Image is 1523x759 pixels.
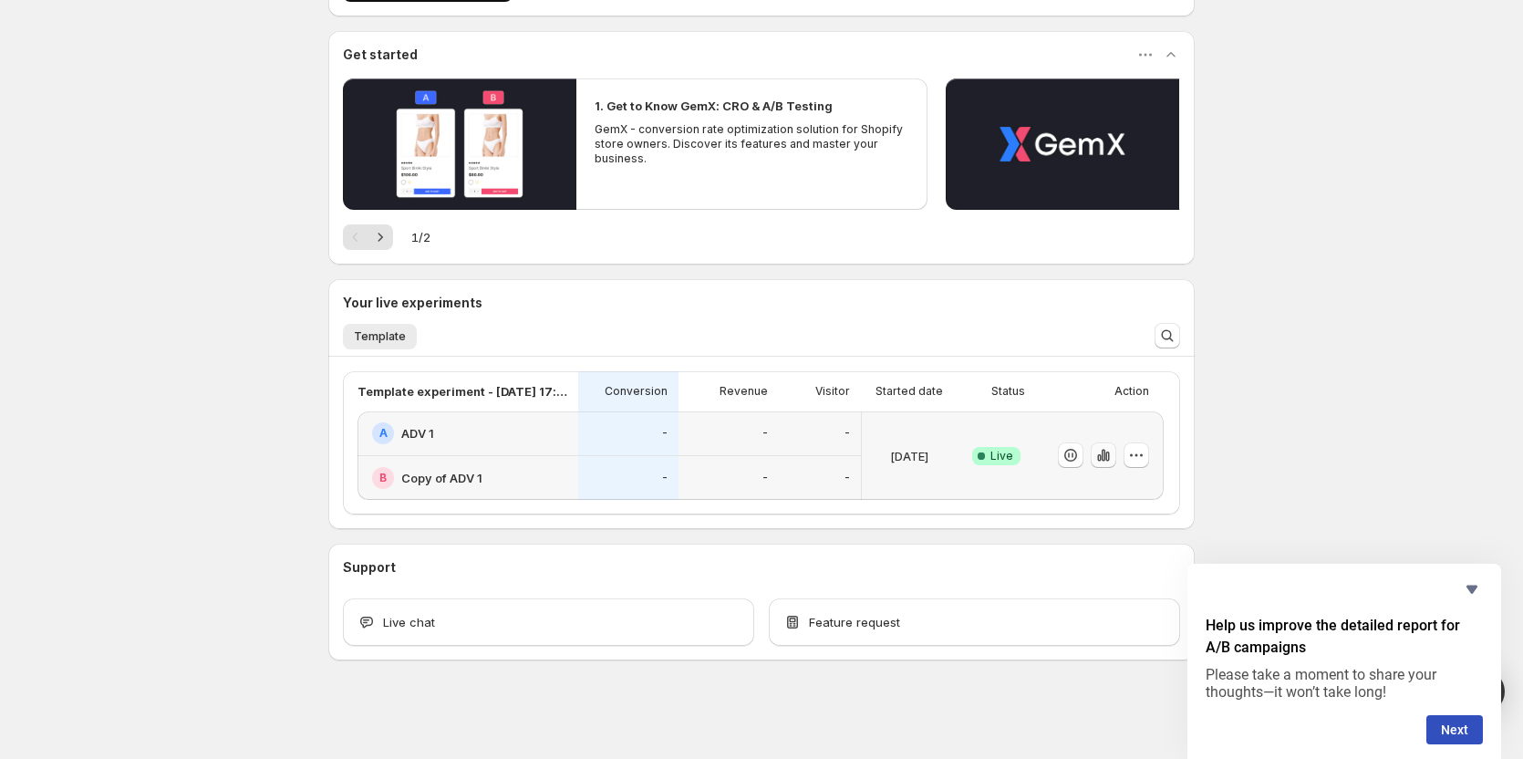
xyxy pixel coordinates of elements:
h2: 1. Get to Know GemX: CRO & A/B Testing [595,97,833,115]
span: Live chat [383,613,435,631]
p: Action [1114,384,1149,399]
p: Template experiment - [DATE] 17:56:03 [357,382,567,400]
span: Template [354,329,406,344]
p: Visitor [815,384,850,399]
h2: B [379,471,387,485]
h2: A [379,426,388,441]
h3: Get started [343,46,418,64]
p: - [844,471,850,485]
h2: Copy of ADV 1 [401,469,482,487]
p: Please take a moment to share your thoughts—it won’t take long! [1206,666,1483,701]
p: Revenue [720,384,768,399]
p: - [662,471,668,485]
p: - [762,471,768,485]
button: Next [368,224,393,250]
p: GemX - conversion rate optimization solution for Shopify store owners. Discover its features and ... [595,122,908,166]
p: Status [991,384,1025,399]
button: Play video [946,78,1179,210]
nav: Pagination [343,224,393,250]
button: Next question [1426,715,1483,744]
button: Play video [343,78,576,210]
span: 1 / 2 [411,228,430,246]
button: Hide survey [1461,578,1483,600]
span: Live [990,449,1013,463]
p: Conversion [605,384,668,399]
h3: Support [343,558,396,577]
p: - [662,426,668,441]
h2: Help us improve the detailed report for A/B campaigns [1206,615,1483,659]
p: - [762,426,768,441]
p: Started date [875,384,943,399]
button: Search and filter results [1155,323,1180,348]
div: Help us improve the detailed report for A/B campaigns [1206,578,1483,744]
h3: Your live experiments [343,294,482,312]
h2: ADV 1 [401,424,434,442]
p: [DATE] [890,447,928,465]
span: Feature request [809,613,900,631]
p: - [844,426,850,441]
